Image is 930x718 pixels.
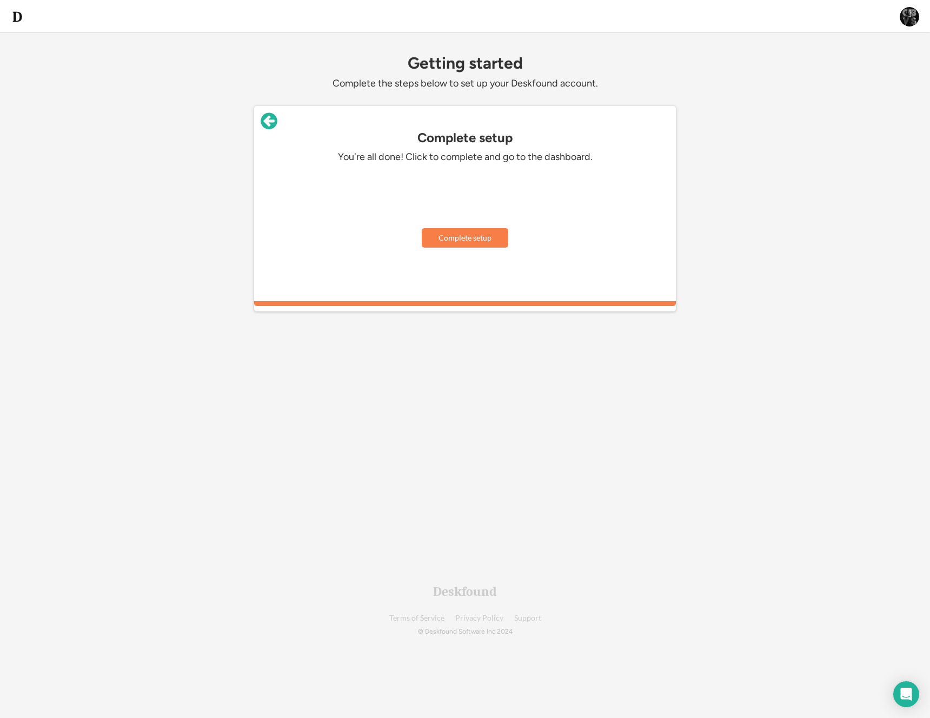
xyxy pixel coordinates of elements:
[254,77,676,90] div: Complete the steps below to set up your Deskfound account.
[389,614,444,622] a: Terms of Service
[256,301,674,306] div: 100%
[455,614,503,622] a: Privacy Policy
[514,614,541,622] a: Support
[422,228,508,248] button: Complete setup
[303,151,627,163] div: You're all done! Click to complete and go to the dashboard.
[893,681,919,707] div: Open Intercom Messenger
[433,585,497,598] div: Deskfound
[254,130,676,145] div: Complete setup
[254,54,676,72] div: Getting started
[11,10,24,23] img: d-whitebg.png
[900,7,919,26] img: ACg8ocKQXoqb8x3OysyKPwKy7qjxMLb07ZYDAuYxOIYVvqxqpipWhEOiTA=s96-c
